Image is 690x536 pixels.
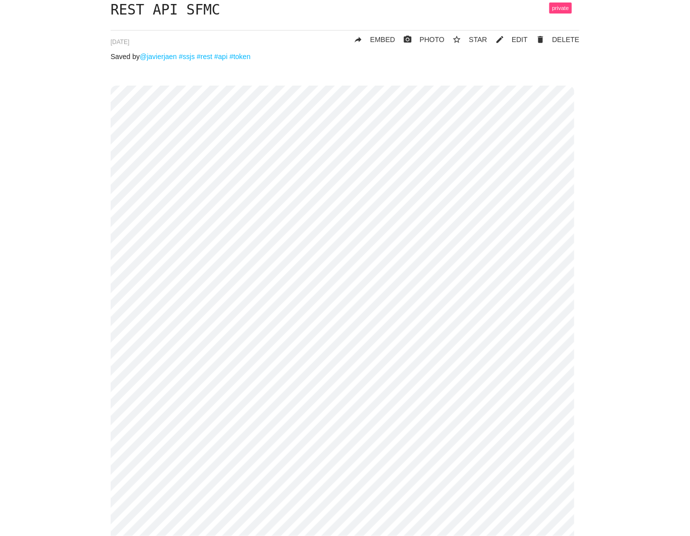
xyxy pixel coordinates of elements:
[512,36,528,44] span: EDIT
[395,31,445,49] a: photo_cameraPHOTO
[346,31,395,49] a: replyEMBED
[420,36,445,44] span: PHOTO
[111,39,130,46] span: [DATE]
[536,31,545,49] i: delete
[354,31,363,49] i: reply
[140,53,177,61] a: @javierjaen
[229,53,250,61] a: #token
[197,53,212,61] a: #rest
[111,3,580,18] h1: REST API SFMC
[487,31,528,49] a: mode_editEDIT
[552,36,579,44] span: DELETE
[370,36,395,44] span: EMBED
[214,53,227,61] a: #api
[469,36,487,44] span: STAR
[495,31,504,49] i: mode_edit
[111,53,580,61] p: Saved by
[403,31,412,49] i: photo_camera
[445,31,487,49] button: star_borderSTAR
[179,53,195,61] a: #ssjs
[453,31,462,49] i: star_border
[528,31,579,49] a: Delete Post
